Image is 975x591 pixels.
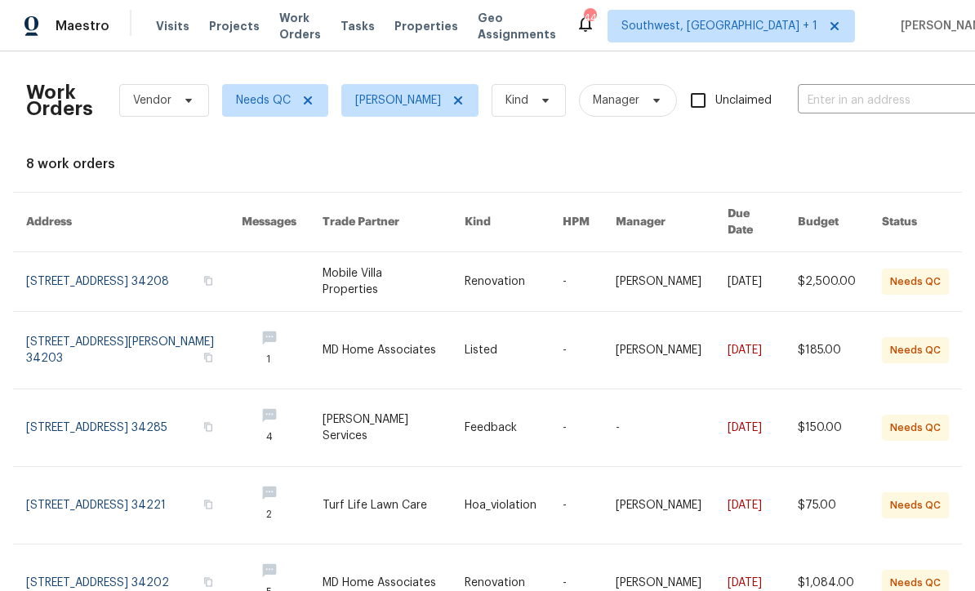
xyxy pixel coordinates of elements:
td: - [550,252,603,312]
span: Properties [394,18,458,34]
td: [PERSON_NAME] [603,312,715,389]
div: 8 work orders [26,156,949,172]
td: [PERSON_NAME] Services [309,389,452,467]
td: Renovation [452,252,550,312]
td: - [550,389,603,467]
span: Tasks [341,20,375,32]
th: Address [13,193,229,252]
input: Enter in an address [798,88,961,113]
th: Manager [603,193,715,252]
th: Trade Partner [309,193,452,252]
button: Copy Address [201,273,216,288]
span: Manager [593,92,639,109]
span: Kind [505,92,528,109]
td: Mobile Villa Properties [309,252,452,312]
td: [PERSON_NAME] [603,467,715,544]
button: Copy Address [201,497,216,512]
span: Work Orders [279,10,321,42]
td: - [550,312,603,389]
td: Turf Life Lawn Care [309,467,452,544]
button: Copy Address [201,420,216,434]
th: Budget [785,193,869,252]
span: Unclaimed [715,92,772,109]
span: Visits [156,18,189,34]
h2: Work Orders [26,84,93,117]
td: [PERSON_NAME] [603,252,715,312]
div: 44 [584,10,595,26]
span: Maestro [56,18,109,34]
th: Messages [229,193,309,252]
th: Status [869,193,962,252]
span: Needs QC [236,92,291,109]
button: Copy Address [201,575,216,589]
span: Vendor [133,92,171,109]
td: Feedback [452,389,550,467]
button: Copy Address [201,350,216,365]
td: MD Home Associates [309,312,452,389]
span: [PERSON_NAME] [355,92,441,109]
th: Kind [452,193,550,252]
th: HPM [550,193,603,252]
td: Listed [452,312,550,389]
td: Hoa_violation [452,467,550,544]
span: Projects [209,18,260,34]
th: Due Date [715,193,785,252]
span: Geo Assignments [478,10,556,42]
td: - [603,389,715,467]
span: Southwest, [GEOGRAPHIC_DATA] + 1 [621,18,817,34]
td: - [550,467,603,544]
